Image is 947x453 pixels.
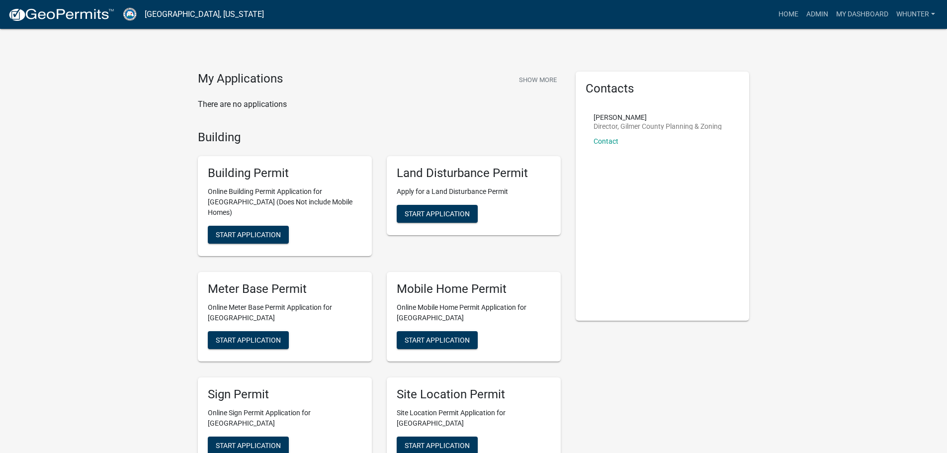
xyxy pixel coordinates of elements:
span: Start Application [216,441,281,449]
span: Start Application [405,210,470,218]
a: Contact [594,137,618,145]
a: Home [775,5,802,24]
h5: Contacts [586,82,740,96]
p: Apply for a Land Disturbance Permit [397,186,551,197]
h5: Mobile Home Permit [397,282,551,296]
p: [PERSON_NAME] [594,114,722,121]
img: Gilmer County, Georgia [122,7,137,21]
span: Start Application [216,231,281,239]
button: Start Application [208,226,289,244]
span: Start Application [405,336,470,344]
h5: Site Location Permit [397,387,551,402]
p: Online Building Permit Application for [GEOGRAPHIC_DATA] (Does Not include Mobile Homes) [208,186,362,218]
h5: Sign Permit [208,387,362,402]
h5: Land Disturbance Permit [397,166,551,181]
p: Online Mobile Home Permit Application for [GEOGRAPHIC_DATA] [397,302,551,323]
a: My Dashboard [832,5,892,24]
p: Online Meter Base Permit Application for [GEOGRAPHIC_DATA] [208,302,362,323]
h5: Meter Base Permit [208,282,362,296]
p: There are no applications [198,98,561,110]
p: Online Sign Permit Application for [GEOGRAPHIC_DATA] [208,408,362,429]
a: Admin [802,5,832,24]
button: Start Application [397,205,478,223]
button: Start Application [397,331,478,349]
a: [GEOGRAPHIC_DATA], [US_STATE] [145,6,264,23]
button: Show More [515,72,561,88]
button: Start Application [208,331,289,349]
h4: My Applications [198,72,283,87]
a: whunter [892,5,939,24]
span: Start Application [405,441,470,449]
p: Site Location Permit Application for [GEOGRAPHIC_DATA] [397,408,551,429]
span: Start Application [216,336,281,344]
p: Director, Gilmer County Planning & Zoning [594,123,722,130]
h4: Building [198,130,561,145]
h5: Building Permit [208,166,362,181]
